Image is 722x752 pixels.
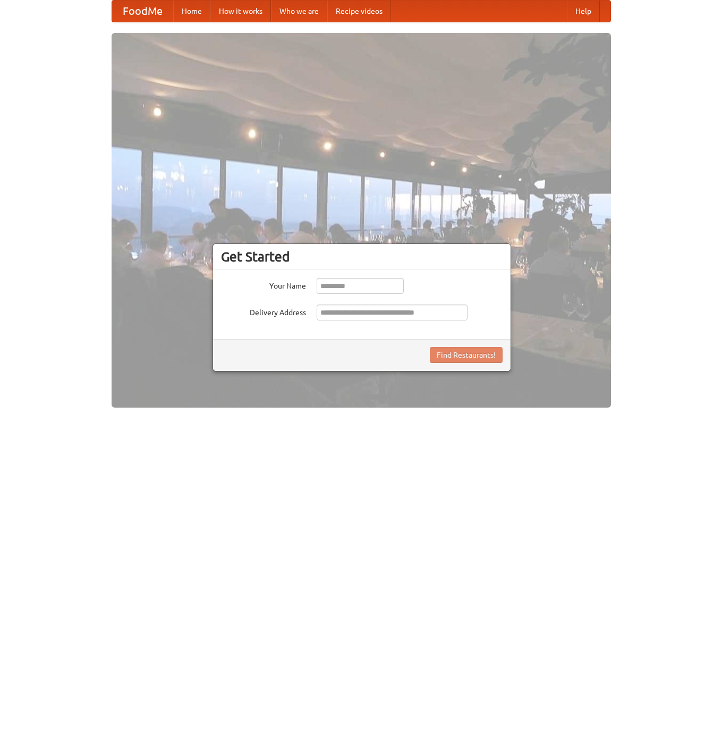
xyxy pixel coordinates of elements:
[221,249,503,265] h3: Get Started
[430,347,503,363] button: Find Restaurants!
[271,1,327,22] a: Who we are
[210,1,271,22] a: How it works
[567,1,600,22] a: Help
[173,1,210,22] a: Home
[221,305,306,318] label: Delivery Address
[112,1,173,22] a: FoodMe
[327,1,391,22] a: Recipe videos
[221,278,306,291] label: Your Name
